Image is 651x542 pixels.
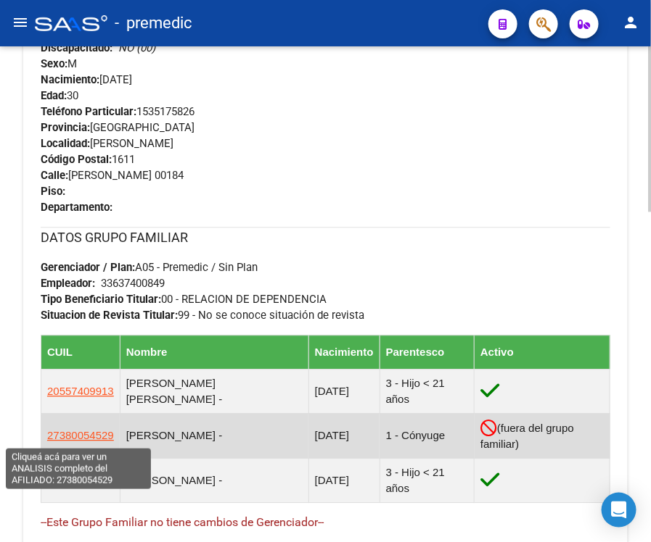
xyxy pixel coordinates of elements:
[41,89,78,102] span: 30
[308,369,380,413] td: [DATE]
[41,105,136,118] strong: Teléfono Particular:
[41,514,610,530] h4: --Este Grupo Familiar no tiene cambios de Gerenciador--
[622,14,639,31] mat-icon: person
[41,309,178,322] strong: Situacion de Revista Titular:
[120,413,308,458] td: [PERSON_NAME] -
[380,369,474,413] td: 3 - Hijo < 21 años
[41,137,90,150] strong: Localidad:
[41,57,77,70] span: M
[47,474,114,486] span: 20551994288
[41,105,195,118] span: 1535175826
[41,169,184,182] span: [PERSON_NAME] 00184
[380,458,474,502] td: 3 - Hijo < 21 años
[475,335,610,369] th: Activo
[120,335,308,369] th: Nombre
[41,335,120,369] th: CUIL
[120,369,308,413] td: [PERSON_NAME] [PERSON_NAME] -
[480,422,574,450] span: (fuera del grupo familiar)
[602,493,636,528] div: Open Intercom Messenger
[308,458,380,502] td: [DATE]
[41,121,90,134] strong: Provincia:
[41,153,135,166] span: 1611
[41,121,195,134] span: [GEOGRAPHIC_DATA]
[47,385,114,397] span: 20557409913
[41,169,68,182] strong: Calle:
[380,413,474,458] td: 1 - Cónyuge
[41,277,95,290] strong: Empleador:
[41,73,99,86] strong: Nacimiento:
[101,275,165,291] div: 33637400849
[118,41,155,54] i: NO (00)
[120,458,308,502] td: [PERSON_NAME] -
[41,293,327,306] span: 00 - RELACION DE DEPENDENCIA
[41,137,173,150] span: [PERSON_NAME]
[41,261,135,274] strong: Gerenciador / Plan:
[41,185,65,198] strong: Piso:
[308,413,380,458] td: [DATE]
[41,57,67,70] strong: Sexo:
[41,89,67,102] strong: Edad:
[115,7,192,39] span: - premedic
[41,41,112,54] strong: Discapacitado:
[380,335,474,369] th: Parentesco
[47,429,114,441] span: 27380054529
[41,261,258,274] span: A05 - Premedic / Sin Plan
[308,335,380,369] th: Nacimiento
[41,201,112,214] strong: Departamento:
[41,73,132,86] span: [DATE]
[41,153,112,166] strong: Código Postal:
[41,228,610,248] h3: DATOS GRUPO FAMILIAR
[41,293,161,306] strong: Tipo Beneficiario Titular:
[12,14,29,31] mat-icon: menu
[41,309,364,322] span: 99 - No se conoce situación de revista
